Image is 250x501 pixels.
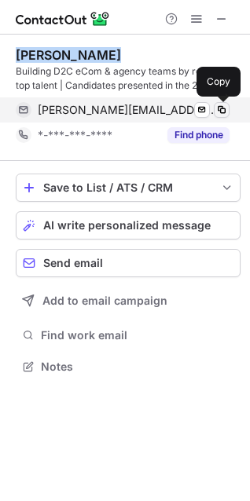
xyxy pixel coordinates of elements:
span: Send email [43,257,103,269]
div: Building D2C eCom & agency teams by recruiting top talent | Candidates presented in the 2nd week ... [16,64,241,93]
span: [PERSON_NAME][EMAIL_ADDRESS][DOMAIN_NAME] [38,103,218,117]
button: Send email [16,249,241,277]
button: Reveal Button [167,127,230,143]
button: AI write personalized message [16,211,241,240]
span: AI write personalized message [43,219,211,232]
span: Notes [41,360,234,374]
button: Find work email [16,324,241,346]
span: Find work email [41,328,234,342]
div: [PERSON_NAME] [16,47,121,63]
button: save-profile-one-click [16,174,241,202]
span: Add to email campaign [42,294,167,307]
img: ContactOut v5.3.10 [16,9,110,28]
div: Save to List / ATS / CRM [43,181,213,194]
button: Notes [16,356,241,378]
button: Add to email campaign [16,287,241,315]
